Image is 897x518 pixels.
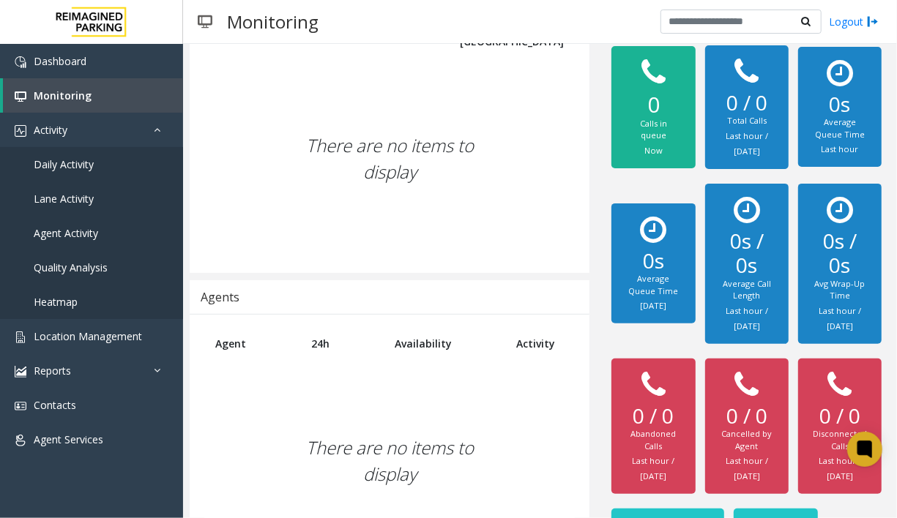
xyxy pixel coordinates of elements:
img: 'icon' [15,91,26,102]
h2: 0 / 0 [813,404,867,429]
div: Total Calls [720,115,774,127]
span: Heatmap [34,295,78,309]
div: Average Call Length [720,278,774,302]
h2: 0 / 0 [626,404,680,429]
div: Disconnected Calls [813,428,867,452]
a: Monitoring [3,78,183,113]
img: 'icon' [15,366,26,378]
h2: 0 [626,91,680,118]
h2: 0 / 0 [720,91,774,116]
th: Activity [506,326,576,361]
div: Average Queue Time [626,273,680,297]
img: pageIcon [198,4,212,40]
div: Avg Wrap-Up Time [813,278,867,302]
h2: 0 / 0 [720,404,774,429]
small: Last hour [821,143,858,154]
span: Contacts [34,398,76,412]
th: Agent [204,326,300,361]
span: Agent Services [34,432,103,446]
span: Monitoring [34,89,92,102]
a: Logout [829,14,879,29]
th: 24h [300,326,384,361]
span: Daily Activity [34,157,94,171]
div: There are no items to display [204,59,575,258]
img: 'icon' [15,400,26,412]
div: Calls in queue [626,118,680,142]
div: Average Queue Time [813,116,867,140]
small: Last hour / [DATE] [726,130,768,157]
small: Last hour / [DATE] [819,305,861,331]
th: Availability [384,326,506,361]
span: Reports [34,364,71,378]
h2: 0s [813,92,867,117]
img: 'icon' [15,435,26,446]
small: Last hour / [DATE] [633,455,675,481]
img: 'icon' [15,331,26,343]
small: [DATE] [641,300,667,311]
h3: Monitoring [220,4,326,40]
span: Dashboard [34,54,86,68]
span: Activity [34,123,67,137]
h2: 0s [626,249,680,274]
small: Now [644,145,663,156]
img: 'icon' [15,56,26,68]
small: Last hour / [DATE] [819,455,861,481]
span: Location Management [34,329,142,343]
h2: 0s / 0s [813,229,867,278]
div: Agents [201,288,239,307]
span: Quality Analysis [34,260,108,274]
div: Cancelled by Agent [720,428,774,452]
h2: 0s / 0s [720,229,774,278]
img: logout [867,14,879,29]
small: Last hour / [DATE] [726,305,768,331]
small: Last hour / [DATE] [726,455,768,481]
div: Abandoned Calls [626,428,680,452]
span: Lane Activity [34,192,94,206]
img: 'icon' [15,125,26,137]
span: Agent Activity [34,226,98,240]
